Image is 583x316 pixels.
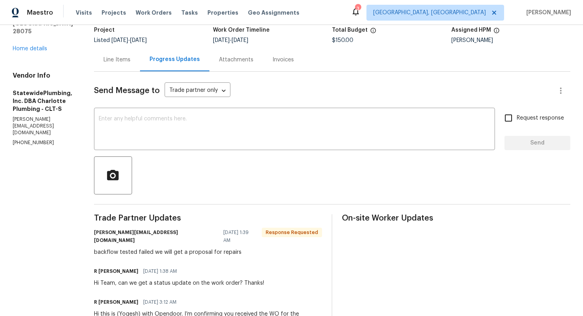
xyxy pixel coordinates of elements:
[207,9,238,17] span: Properties
[451,27,491,33] h5: Assigned HPM
[76,9,92,17] span: Visits
[94,298,138,306] h6: R [PERSON_NAME]
[13,139,75,146] p: [PHONE_NUMBER]
[263,228,321,236] span: Response Requested
[104,56,130,64] div: Line Items
[94,267,138,275] h6: R [PERSON_NAME]
[213,27,270,33] h5: Work Order Timeline
[451,38,570,43] div: [PERSON_NAME]
[13,116,75,136] p: [PERSON_NAME][EMAIL_ADDRESS][DOMAIN_NAME]
[517,114,564,122] span: Request response
[181,10,198,15] span: Tasks
[223,228,257,244] span: [DATE] 1:39 AM
[102,9,126,17] span: Projects
[94,38,147,43] span: Listed
[232,38,248,43] span: [DATE]
[94,87,160,95] span: Send Message to
[94,279,264,287] div: Hi Team, can we get a status update on the work order? Thanks!
[332,27,368,33] h5: Total Budget
[248,9,299,17] span: Geo Assignments
[94,248,322,256] div: backflow tested failed we will get a proposal for repairs
[111,38,128,43] span: [DATE]
[165,84,230,97] div: Trade partner only
[143,298,176,306] span: [DATE] 3:12 AM
[373,9,486,17] span: [GEOGRAPHIC_DATA], [GEOGRAPHIC_DATA]
[213,38,230,43] span: [DATE]
[332,38,353,43] span: $150.00
[13,89,75,113] h5: StatewidePlumbing, Inc. DBA Charlotte Plumbing - CLT-S
[13,46,47,51] a: Home details
[493,27,500,38] span: The hpm assigned to this work order.
[94,27,115,33] h5: Project
[136,9,172,17] span: Work Orders
[370,27,376,38] span: The total cost of line items that have been proposed by Opendoor. This sum includes line items th...
[143,267,177,275] span: [DATE] 1:38 AM
[219,56,253,64] div: Attachments
[355,5,361,13] div: 3
[272,56,294,64] div: Invoices
[111,38,147,43] span: -
[27,9,53,17] span: Maestro
[13,72,75,80] h4: Vendor Info
[94,214,322,222] span: Trade Partner Updates
[213,38,248,43] span: -
[150,55,200,63] div: Progress Updates
[94,228,219,244] h6: [PERSON_NAME][EMAIL_ADDRESS][DOMAIN_NAME]
[130,38,147,43] span: [DATE]
[523,9,571,17] span: [PERSON_NAME]
[342,214,570,222] span: On-site Worker Updates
